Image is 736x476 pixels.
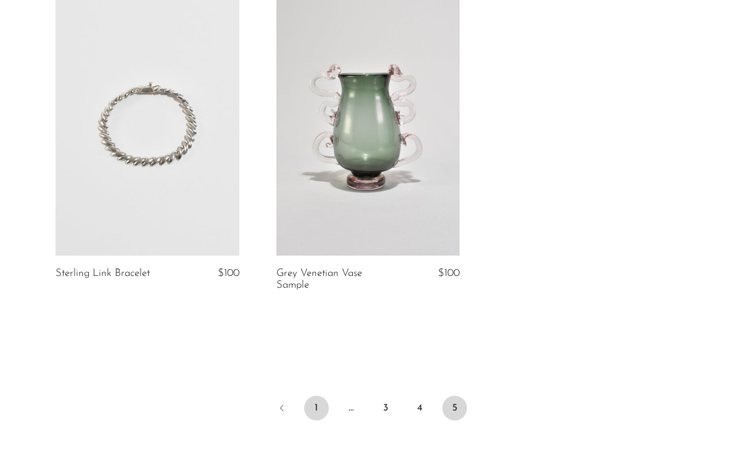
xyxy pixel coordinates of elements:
span: $100 [218,268,239,278]
a: Sterling Link Bracelet [56,268,150,279]
span: $100 [438,268,460,278]
a: Previous [270,396,294,423]
a: Grey Venetian Vase Sample [276,268,398,291]
span: … [339,396,363,420]
a: 4 [408,396,432,420]
a: 3 [373,396,398,420]
a: 1 [304,396,329,420]
span: 5 [442,396,467,420]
